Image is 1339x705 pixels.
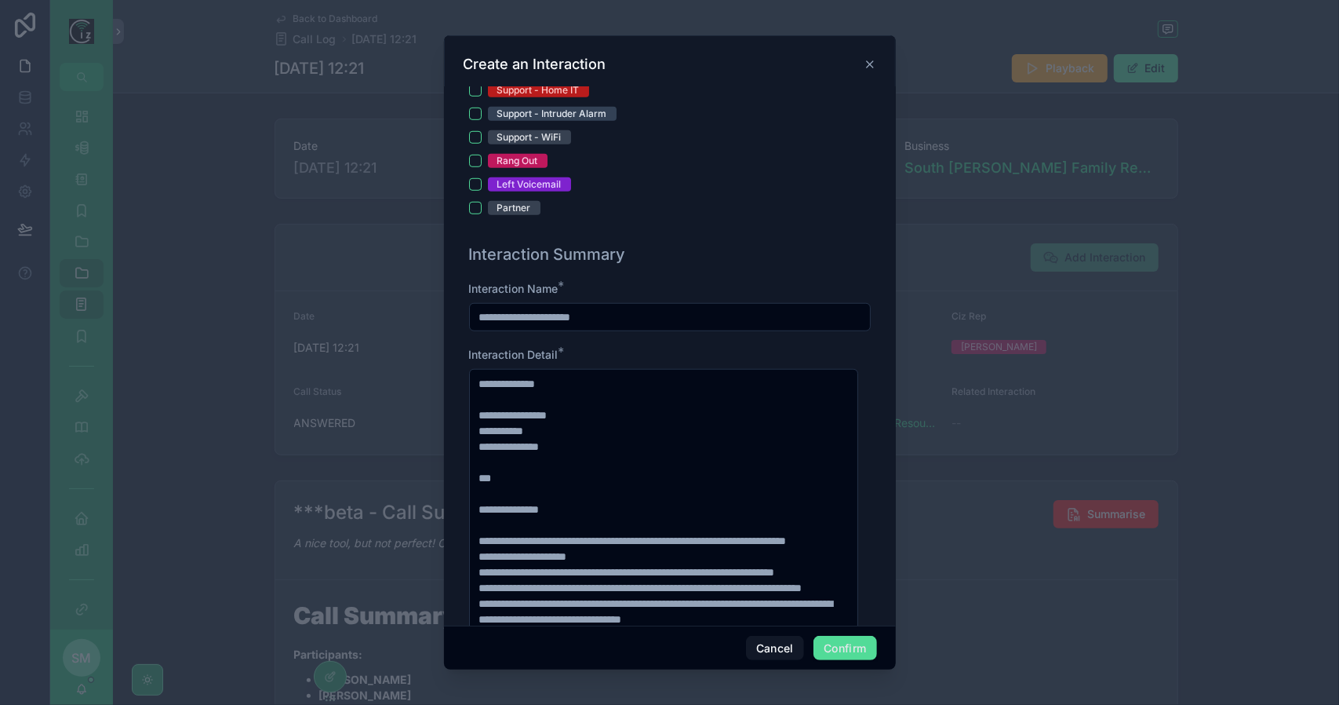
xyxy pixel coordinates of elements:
h3: Create an Interaction [464,55,606,74]
h1: Interaction Summary [469,243,626,265]
button: Confirm [813,636,876,661]
div: Support - Home IT [497,83,580,97]
div: Support - Intruder Alarm [497,107,607,121]
button: Cancel [746,636,804,661]
div: Partner [497,201,531,215]
div: Rang Out [497,154,538,168]
span: Interaction Detail [469,348,559,361]
div: Left Voicemail [497,177,562,192]
span: Interaction Name [469,282,559,295]
div: Support - WiFi [497,130,562,144]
